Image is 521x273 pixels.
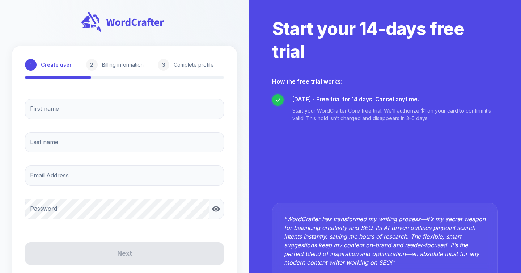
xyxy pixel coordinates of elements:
p: Create user [41,61,72,69]
p: Start your WordCrafter Core free trial. We’ll authorize $1 on your card to confirm it’s valid. Th... [292,107,498,122]
div: ✓ [272,94,284,106]
div: 3 [158,59,169,71]
p: Complete profile [174,61,214,69]
div: 1 [25,59,37,71]
p: Billing information [102,61,144,69]
p: " WordCrafter has transformed my writing process—it’s my secret weapon for balancing creativity a... [284,215,486,267]
h2: Start your 14-days free trial [272,18,498,63]
div: 2 [86,59,98,71]
h2: How the free trial works: [272,77,498,85]
p: [DATE] - Free trial for 14 days. Cancel anytime. [292,96,498,104]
